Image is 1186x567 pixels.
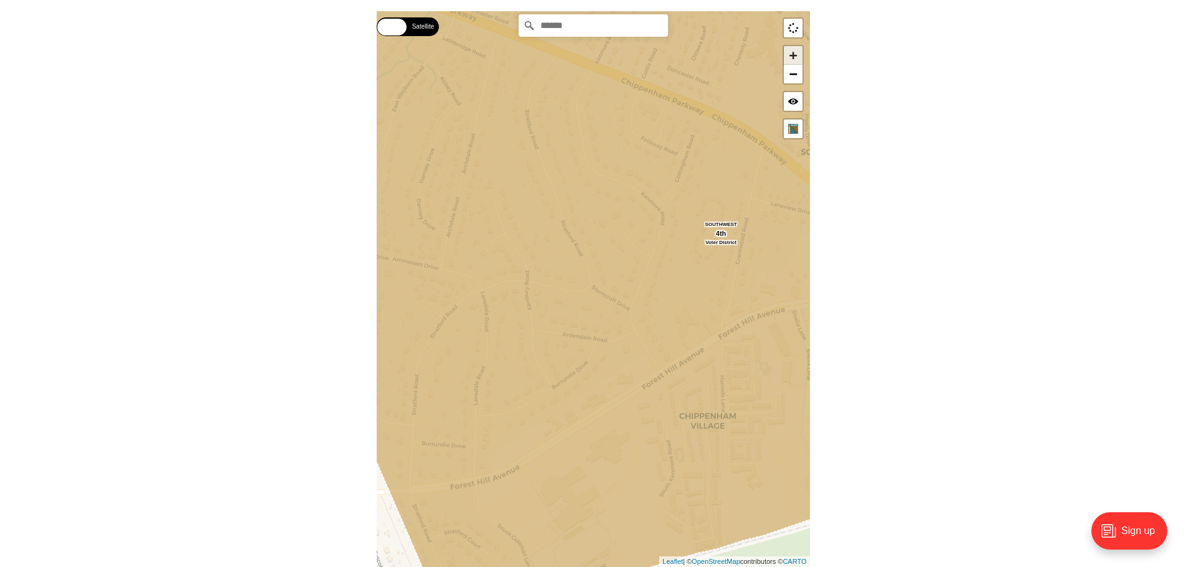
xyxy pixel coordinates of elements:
a: Show me where I am [784,19,802,37]
a: Leaflet [662,558,683,565]
a: OpenStreetMap [692,558,740,565]
input: Search [519,14,668,37]
div: | © contributors © [659,556,809,567]
label: Satellite [408,17,439,36]
a: CARTO [783,558,806,565]
iframe: portal-trigger [1081,506,1186,567]
a: Zoom out [784,65,802,83]
a: Zoom in [784,46,802,65]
